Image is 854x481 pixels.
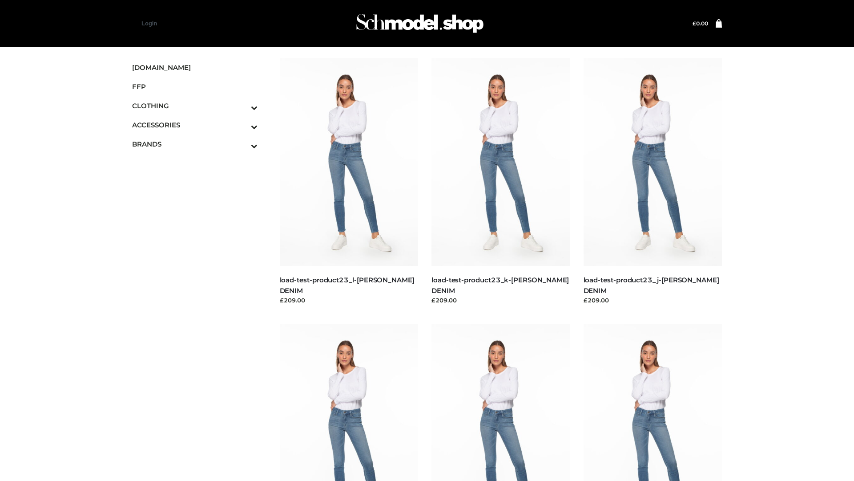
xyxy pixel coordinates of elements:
a: load-test-product23_j-[PERSON_NAME] DENIM [584,276,719,294]
a: FFP [132,77,258,96]
a: Login [141,20,157,27]
span: CLOTHING [132,101,258,111]
button: Toggle Submenu [226,135,258,154]
a: load-test-product23_l-[PERSON_NAME] DENIM [280,276,415,294]
button: Toggle Submenu [226,96,258,115]
div: £209.00 [431,296,570,305]
bdi: 0.00 [693,20,708,27]
span: £ [693,20,696,27]
button: Toggle Submenu [226,115,258,135]
a: load-test-product23_k-[PERSON_NAME] DENIM [431,276,569,294]
span: ACCESSORIES [132,120,258,130]
a: CLOTHINGToggle Submenu [132,96,258,115]
img: Schmodel Admin 964 [353,6,487,41]
span: [DOMAIN_NAME] [132,62,258,73]
a: ACCESSORIESToggle Submenu [132,115,258,135]
div: £209.00 [584,296,722,305]
span: BRANDS [132,139,258,149]
a: £0.00 [693,20,708,27]
span: FFP [132,82,258,92]
a: BRANDSToggle Submenu [132,135,258,154]
div: £209.00 [280,296,419,305]
a: [DOMAIN_NAME] [132,58,258,77]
